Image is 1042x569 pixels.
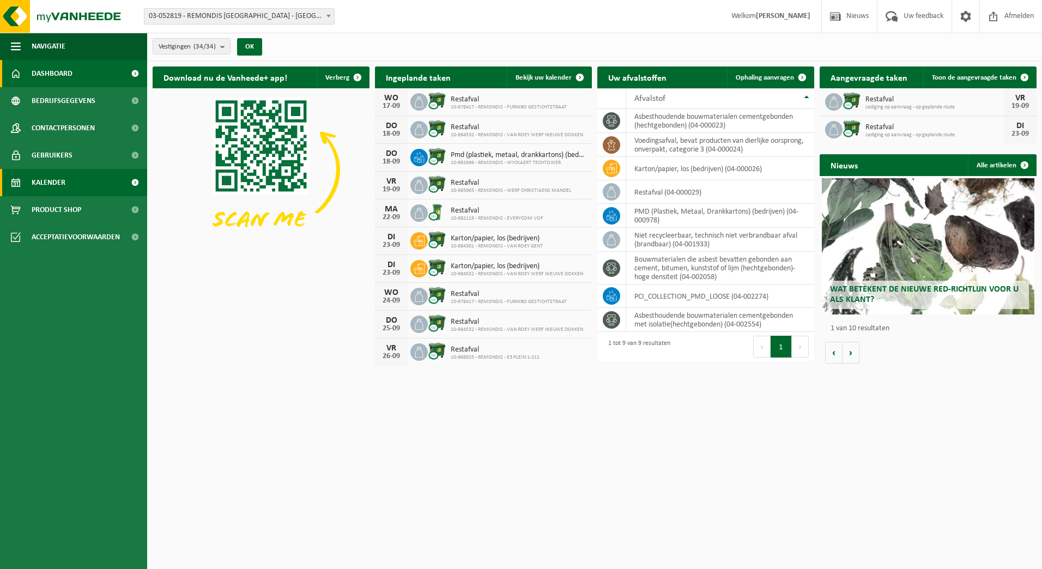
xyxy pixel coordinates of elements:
img: WB-1100-CU [843,92,861,110]
span: 03-052819 - REMONDIS WEST-VLAANDEREN - OOSTENDE [144,9,334,24]
span: Karton/papier, los (bedrijven) [451,262,583,271]
strong: [PERSON_NAME] [756,12,810,20]
td: PCI_COLLECTION_PMD_LOOSE (04-002274) [626,284,814,308]
td: bouwmaterialen die asbest bevatten gebonden aan cement, bitumen, kunststof of lijm (hechtgebonden... [626,252,814,284]
span: Toon de aangevraagde taken [932,74,1016,81]
span: Restafval [451,95,567,104]
span: 10-984532 - REMONDIS - VAN ROEY WERF NIEUWE DOKKEN [451,132,583,138]
td: restafval (04-000029) [626,180,814,204]
h2: Download nu de Vanheede+ app! [153,66,298,88]
span: Product Shop [32,196,81,223]
span: 10-992696 - REMONDIS - WYCKAERT TECHTOWER [451,160,586,166]
img: WB-1100-CU [428,231,446,249]
div: DI [380,261,402,269]
span: Bekijk uw kalender [516,74,572,81]
div: 18-09 [380,130,402,138]
a: Wat betekent de nieuwe RED-richtlijn voor u als klant? [822,178,1034,314]
div: VR [1009,94,1031,102]
span: 10-978417 - REMONDIS - FURNIBO GESTICHTSTRAAT [451,299,567,305]
span: Gebruikers [32,142,72,169]
a: Ophaling aanvragen [727,66,813,88]
img: WB-0240-CU [428,203,446,221]
span: Acceptatievoorwaarden [32,223,120,251]
img: WB-1100-CU [843,119,861,138]
span: 10-968925 - REMONDIS - E3 PLEIN 1-211 [451,354,540,361]
span: Restafval [865,123,1004,132]
div: 19-09 [1009,102,1031,110]
button: OK [237,38,262,56]
div: 18-09 [380,158,402,166]
span: Restafval [451,290,567,299]
span: 10-985965 - REMONDIS - WERF CHRISTIAENS MANDEL [451,187,571,194]
td: karton/papier, los (bedrijven) (04-000026) [626,157,814,180]
span: 10-984301 - REMONDIS - VAN ROEY GENT [451,243,543,250]
div: 24-09 [380,297,402,305]
img: WB-1100-CU [428,147,446,166]
button: Vorige [825,342,843,364]
span: Lediging op aanvraag - op geplande route [865,104,1004,111]
div: 19-09 [380,186,402,193]
div: MA [380,205,402,214]
button: Verberg [317,66,368,88]
span: Restafval [865,95,1004,104]
span: Contactpersonen [32,114,95,142]
span: 03-052819 - REMONDIS WEST-VLAANDEREN - OOSTENDE [144,8,335,25]
img: WB-1100-CU [428,119,446,138]
span: Restafval [451,318,583,326]
span: Restafval [451,179,571,187]
a: Bekijk uw kalender [507,66,591,88]
div: 23-09 [1009,130,1031,138]
div: 1 tot 9 van 9 resultaten [603,335,670,359]
div: DO [380,149,402,158]
span: Ophaling aanvragen [736,74,794,81]
button: Volgende [843,342,859,364]
h2: Aangevraagde taken [820,66,918,88]
span: Restafval [451,346,540,354]
img: WB-1100-CU [428,92,446,110]
img: WB-1100-CU [428,175,446,193]
div: VR [380,344,402,353]
span: Kalender [32,169,65,196]
span: Dashboard [32,60,72,87]
img: WB-1100-CU [428,258,446,277]
span: Restafval [451,207,543,215]
div: 17-09 [380,102,402,110]
button: Vestigingen(34/34) [153,38,231,55]
span: 10-984532 - REMONDIS - VAN ROEY WERF NIEUWE DOKKEN [451,271,583,277]
div: DO [380,122,402,130]
div: 23-09 [380,241,402,249]
div: DI [1009,122,1031,130]
div: 25-09 [380,325,402,332]
button: 1 [771,336,792,358]
span: 10-982119 - REMONDIS - EVERYCOM VOF [451,215,543,222]
div: 22-09 [380,214,402,221]
h2: Uw afvalstoffen [597,66,677,88]
count: (34/34) [193,43,216,50]
td: PMD (Plastiek, Metaal, Drankkartons) (bedrijven) (04-000978) [626,204,814,228]
span: Navigatie [32,33,65,60]
span: 10-984532 - REMONDIS - VAN ROEY WERF NIEUWE DOKKEN [451,326,583,333]
div: DI [380,233,402,241]
div: DO [380,316,402,325]
td: voedingsafval, bevat producten van dierlijke oorsprong, onverpakt, categorie 3 (04-000024) [626,133,814,157]
span: Wat betekent de nieuwe RED-richtlijn voor u als klant? [830,285,1019,304]
span: Lediging op aanvraag - op geplande route [865,132,1004,138]
p: 1 van 10 resultaten [831,325,1031,332]
div: 26-09 [380,353,402,360]
img: WB-1100-CU [428,342,446,360]
span: Vestigingen [159,39,216,55]
td: asbesthoudende bouwmaterialen cementgebonden (hechtgebonden) (04-000023) [626,109,814,133]
td: niet recycleerbaar, technisch niet verbrandbaar afval (brandbaar) (04-001933) [626,228,814,252]
button: Next [792,336,809,358]
span: Bedrijfsgegevens [32,87,95,114]
h2: Nieuws [820,154,869,175]
div: 23-09 [380,269,402,277]
div: WO [380,94,402,102]
div: VR [380,177,402,186]
img: Download de VHEPlus App [153,88,369,251]
span: 10-978417 - REMONDIS - FURNIBO GESTICHTSTRAAT [451,104,567,111]
span: Karton/papier, los (bedrijven) [451,234,543,243]
span: Afvalstof [634,94,665,103]
h2: Ingeplande taken [375,66,462,88]
button: Previous [753,336,771,358]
